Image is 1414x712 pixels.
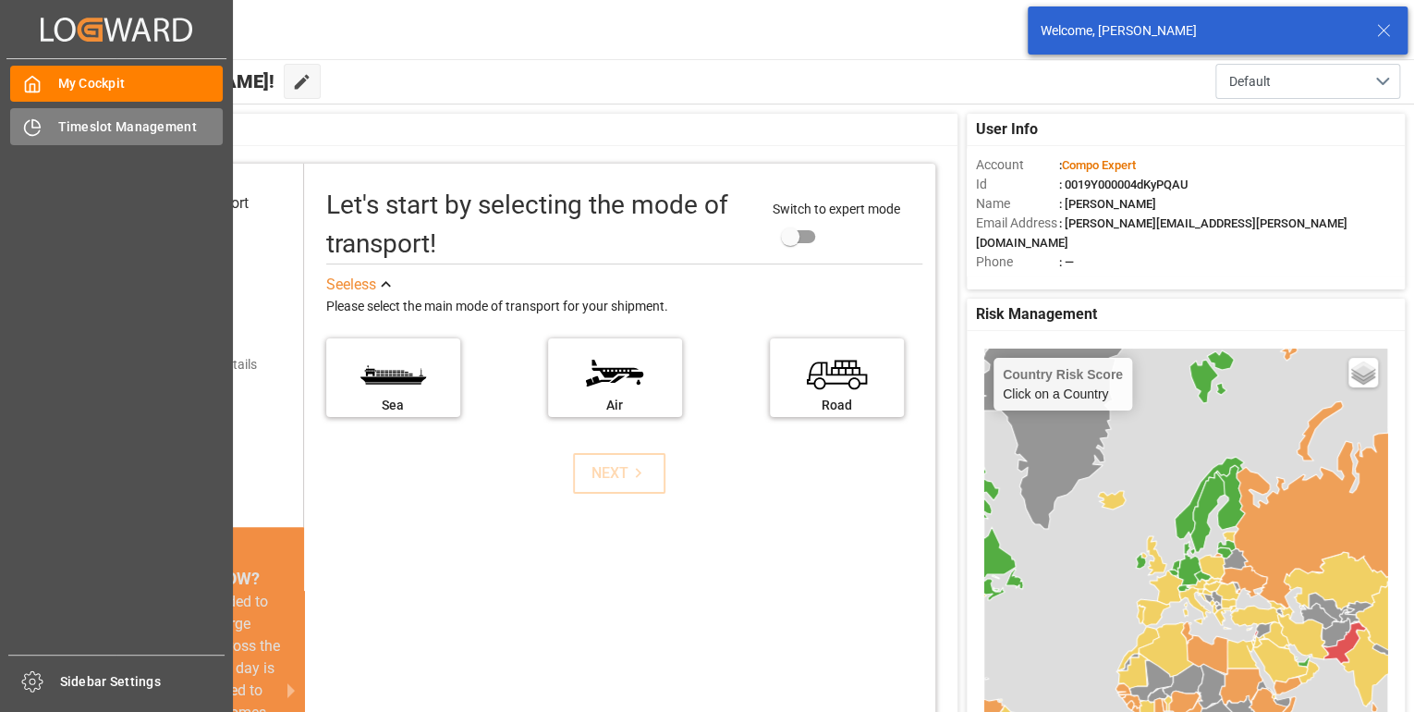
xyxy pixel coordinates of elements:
div: Click on a Country [1003,367,1123,401]
button: open menu [1215,64,1400,99]
div: Please select the main mode of transport for your shipment. [326,296,922,318]
span: : — [1059,255,1074,269]
span: : Shipper [1059,275,1105,288]
span: : [PERSON_NAME] [1059,197,1156,211]
div: Sea [335,396,451,415]
span: Phone [976,252,1059,272]
span: User Info [976,118,1038,141]
a: My Cockpit [10,66,223,102]
div: Road [779,396,895,415]
span: Name [976,194,1059,214]
h4: Country Risk Score [1003,367,1123,382]
span: Risk Management [976,303,1097,325]
a: Layers [1348,358,1378,387]
span: Switch to expert mode [773,202,900,216]
span: Hello [PERSON_NAME]! [76,64,274,99]
span: : 0019Y000004dKyPQAU [1059,178,1188,191]
span: Email Address [976,214,1059,233]
button: NEXT [573,453,665,494]
span: Sidebar Settings [60,672,226,692]
a: Timeslot Management [10,108,223,144]
span: Account Type [976,272,1059,291]
div: Let's start by selecting the mode of transport! [326,186,754,264]
div: See less [326,274,376,296]
span: : [1059,158,1136,172]
span: Account [976,155,1059,175]
div: Welcome, [PERSON_NAME] [1041,21,1359,41]
span: Compo Expert [1062,158,1136,172]
span: Default [1229,72,1271,92]
span: Timeslot Management [58,117,224,137]
div: NEXT [591,462,648,485]
div: Air [557,396,673,415]
span: My Cockpit [58,74,224,93]
span: Id [976,175,1059,194]
span: : [PERSON_NAME][EMAIL_ADDRESS][PERSON_NAME][DOMAIN_NAME] [976,216,1347,250]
